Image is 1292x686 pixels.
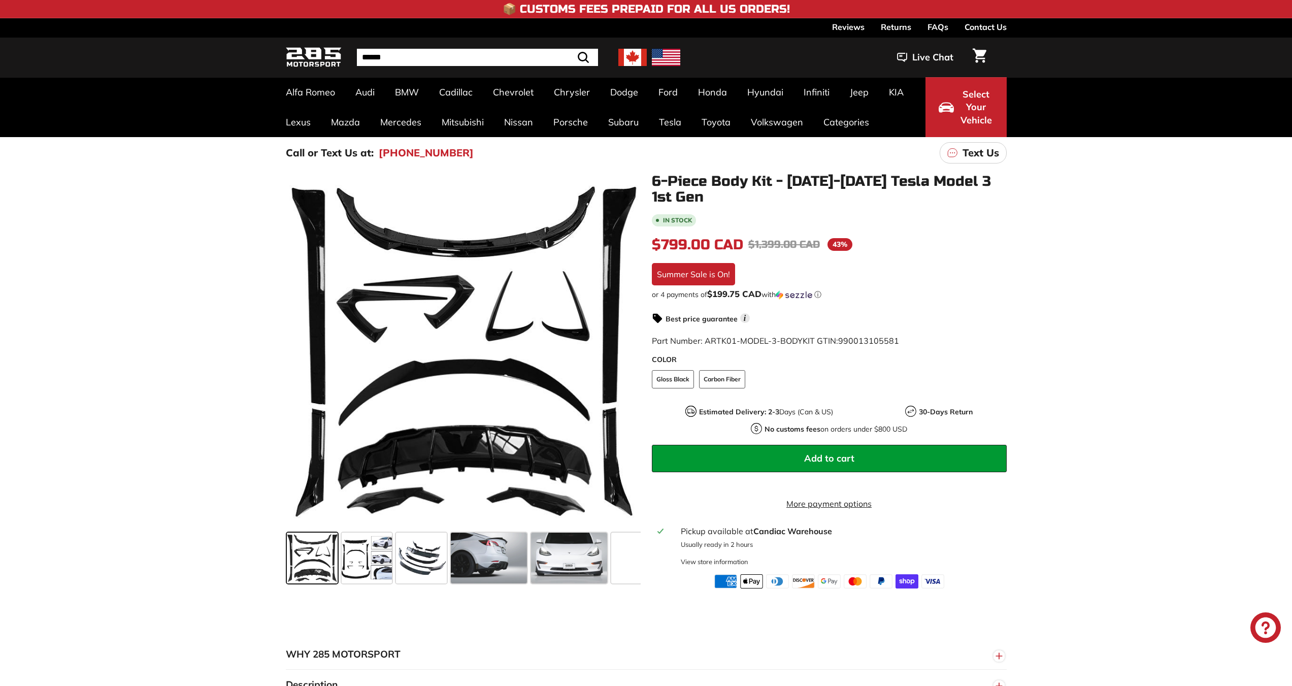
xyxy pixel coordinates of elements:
[714,574,737,589] img: american_express
[652,174,1007,205] h1: 6-Piece Body Kit - [DATE]-[DATE] Tesla Model 3 1st Gen
[879,77,914,107] a: KIA
[870,574,892,589] img: paypal
[1247,612,1284,645] inbox-online-store-chat: Shopify online store chat
[357,49,598,66] input: Search
[765,424,907,435] p: on orders under $800 USD
[925,77,1007,137] button: Select Your Vehicle
[276,77,345,107] a: Alfa Romeo
[652,289,1007,300] div: or 4 payments of with
[385,77,429,107] a: BMW
[927,18,948,36] a: FAQs
[652,354,1007,365] label: COLOR
[432,107,494,137] a: Mitsubishi
[827,238,852,251] span: 43%
[896,574,918,589] img: shopify_pay
[544,77,600,107] a: Chrysler
[321,107,370,137] a: Mazda
[345,77,385,107] a: Audi
[766,574,789,589] img: diners_club
[652,336,899,346] span: Part Number: ARTK01-MODEL-3-BODYKIT GTIN:
[543,107,598,137] a: Porsche
[707,288,761,299] span: $199.75 CAD
[832,18,865,36] a: Reviews
[699,407,833,417] p: Days (Can & US)
[740,574,763,589] img: apple_pay
[813,107,879,137] a: Categories
[965,18,1007,36] a: Contact Us
[748,238,820,251] span: $1,399.00 CAD
[699,407,779,416] strong: Estimated Delivery: 2-3
[792,574,815,589] img: discover
[652,445,1007,472] button: Add to cart
[598,107,649,137] a: Subaru
[286,145,374,160] p: Call or Text Us at:
[838,336,899,346] span: 990013105581
[804,452,854,464] span: Add to cart
[740,313,750,323] span: i
[940,142,1007,164] a: Text Us
[494,107,543,137] a: Nissan
[681,557,748,567] div: View store information
[648,77,688,107] a: Ford
[681,525,1000,537] div: Pickup available at
[652,498,1007,510] a: More payment options
[691,107,741,137] a: Toyota
[844,574,867,589] img: master
[652,263,735,285] div: Summer Sale is On!
[912,51,953,64] span: Live Chat
[681,540,1000,549] p: Usually ready in 2 hours
[652,236,743,253] span: $799.00 CAD
[967,40,992,75] a: Cart
[818,574,841,589] img: google_pay
[793,77,840,107] a: Infiniti
[753,526,832,536] strong: Candiac Warehouse
[286,46,342,70] img: Logo_285_Motorsport_areodynamics_components
[688,77,737,107] a: Honda
[429,77,483,107] a: Cadillac
[666,314,738,323] strong: Best price guarantee
[503,3,790,15] h4: 📦 Customs Fees Prepaid for All US Orders!
[649,107,691,137] a: Tesla
[765,424,820,434] strong: No customs fees
[276,107,321,137] a: Lexus
[959,88,993,127] span: Select Your Vehicle
[741,107,813,137] a: Volkswagen
[919,407,973,416] strong: 30-Days Return
[663,217,692,223] b: In stock
[483,77,544,107] a: Chevrolet
[776,290,812,300] img: Sezzle
[963,145,999,160] p: Text Us
[840,77,879,107] a: Jeep
[379,145,474,160] a: [PHONE_NUMBER]
[881,18,911,36] a: Returns
[884,45,967,70] button: Live Chat
[652,289,1007,300] div: or 4 payments of$199.75 CADwithSezzle Click to learn more about Sezzle
[737,77,793,107] a: Hyundai
[286,639,1007,670] button: WHY 285 MOTORSPORT
[370,107,432,137] a: Mercedes
[921,574,944,589] img: visa
[600,77,648,107] a: Dodge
